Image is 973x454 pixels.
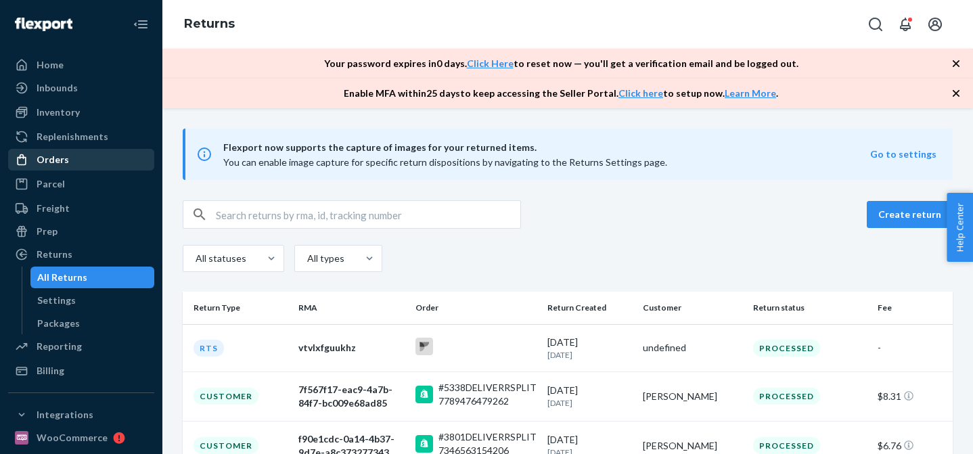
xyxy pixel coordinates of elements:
[947,193,973,262] button: Help Center
[173,5,246,44] ol: breadcrumbs
[542,292,637,324] th: Return Created
[216,201,520,228] input: Search returns by rma, id, tracking number
[753,340,820,357] div: Processed
[922,11,949,38] button: Open account menu
[870,147,936,161] button: Go to settings
[196,252,244,265] div: All statuses
[8,336,154,357] a: Reporting
[410,292,542,324] th: Order
[753,437,820,454] div: Processed
[467,58,514,69] a: Click Here
[37,202,70,215] div: Freight
[194,437,258,454] div: Customer
[8,198,154,219] a: Freight
[8,244,154,265] a: Returns
[37,225,58,238] div: Prep
[618,87,663,99] a: Click here
[892,11,919,38] button: Open notifications
[223,139,870,156] span: Flexport now supports the capture of images for your returned items.
[643,341,742,355] div: undefined
[37,317,80,330] div: Packages
[547,384,632,409] div: [DATE]
[293,292,410,324] th: RMA
[37,153,69,166] div: Orders
[37,248,72,261] div: Returns
[637,292,748,324] th: Customer
[753,388,820,405] div: Processed
[8,54,154,76] a: Home
[8,427,154,449] a: WooCommerce
[37,364,64,378] div: Billing
[8,77,154,99] a: Inbounds
[643,439,742,453] div: [PERSON_NAME]
[37,130,108,143] div: Replenishments
[183,292,293,324] th: Return Type
[748,292,872,324] th: Return status
[878,341,942,355] div: -
[547,397,632,409] p: [DATE]
[223,156,667,168] span: You can enable image capture for specific return dispositions by navigating to the Returns Settin...
[8,126,154,147] a: Replenishments
[547,349,632,361] p: [DATE]
[15,18,72,31] img: Flexport logo
[547,336,632,361] div: [DATE]
[194,388,258,405] div: Customer
[8,149,154,171] a: Orders
[37,58,64,72] div: Home
[8,221,154,242] a: Prep
[867,201,953,228] button: Create return
[30,313,155,334] a: Packages
[725,87,776,99] a: Learn More
[8,360,154,382] a: Billing
[438,381,537,408] div: #5338DELIVERRSPLIT7789476479262
[30,290,155,311] a: Settings
[872,292,953,324] th: Fee
[37,408,93,422] div: Integrations
[37,294,76,307] div: Settings
[872,371,953,421] td: $8.31
[643,390,742,403] div: [PERSON_NAME]
[194,340,224,357] div: RTS
[37,177,65,191] div: Parcel
[307,252,342,265] div: All types
[8,101,154,123] a: Inventory
[324,57,798,70] p: Your password expires in 0 days . to reset now — you'll get a verification email and be logged out.
[37,106,80,119] div: Inventory
[344,87,778,100] p: Enable MFA within 25 days to keep accessing the Seller Portal. to setup now. .
[862,11,889,38] button: Open Search Box
[37,340,82,353] div: Reporting
[8,404,154,426] button: Integrations
[8,173,154,195] a: Parcel
[37,271,87,284] div: All Returns
[298,383,405,410] div: 7f567f17-eac9-4a7b-84f7-bc009e68ad85
[37,81,78,95] div: Inbounds
[184,16,235,31] a: Returns
[127,11,154,38] button: Close Navigation
[37,431,108,445] div: WooCommerce
[30,267,155,288] a: All Returns
[298,341,405,355] div: vtvlxfguukhz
